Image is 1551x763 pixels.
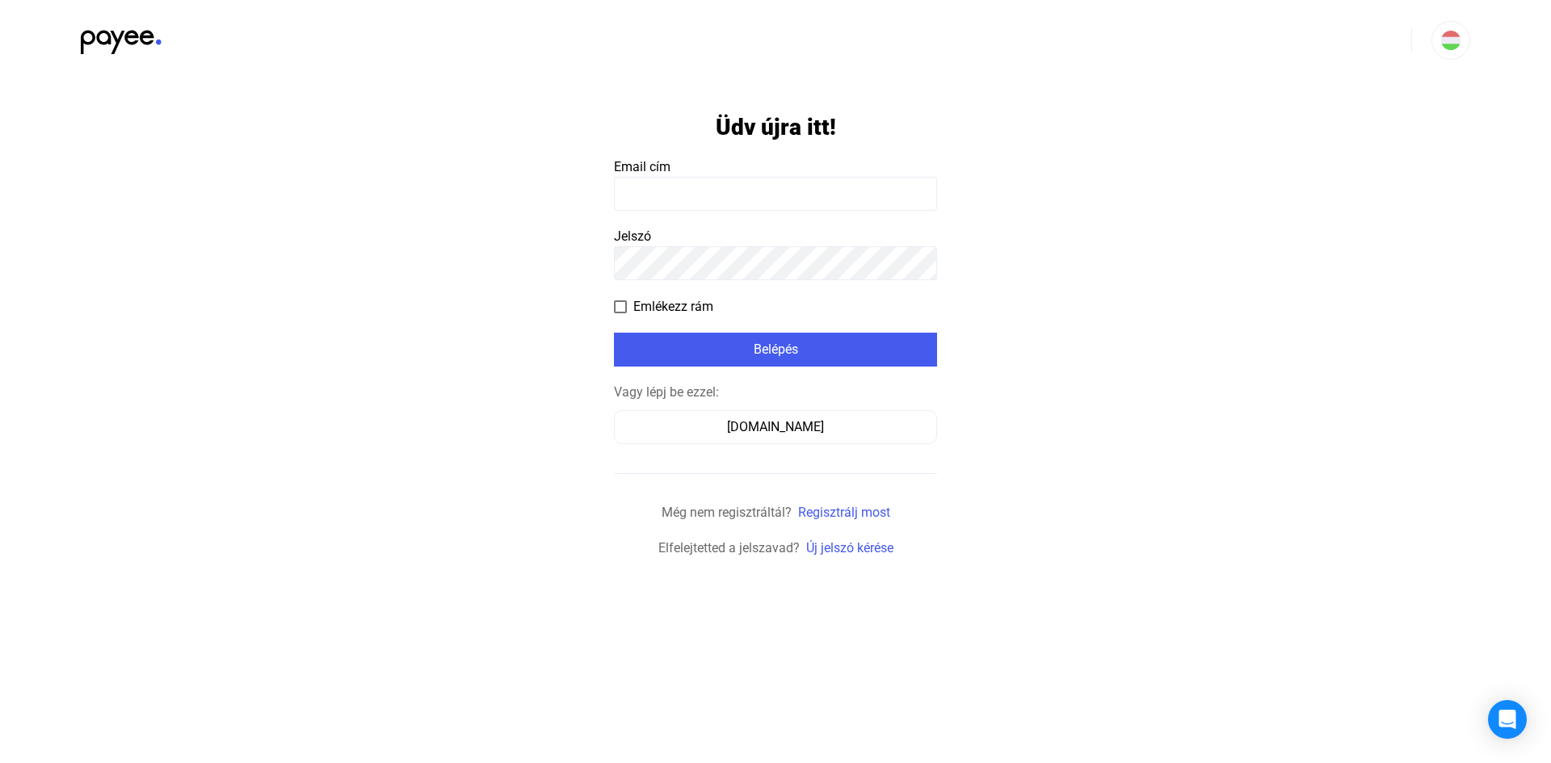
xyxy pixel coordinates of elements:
span: Jelszó [614,228,651,244]
a: Új jelszó kérése [806,540,893,555]
button: Belépés [614,333,937,367]
h1: Üdv újra itt! [716,113,836,141]
button: HU [1431,21,1470,60]
span: Emlékezz rám [633,297,713,317]
img: black-payee-blue-dot.svg [81,21,162,54]
div: [DOMAIN_NAME] [620,417,931,437]
div: Vagy lépj be ezzel: [614,383,937,402]
img: HU [1441,31,1461,50]
a: Regisztrálj most [798,505,890,520]
span: Elfelejtetted a jelszavad? [658,540,800,555]
span: Email cím [614,159,670,174]
a: [DOMAIN_NAME] [614,419,937,434]
div: Open Intercom Messenger [1488,700,1527,739]
div: Belépés [619,340,932,359]
span: Még nem regisztráltál? [662,505,792,520]
button: [DOMAIN_NAME] [614,410,937,444]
